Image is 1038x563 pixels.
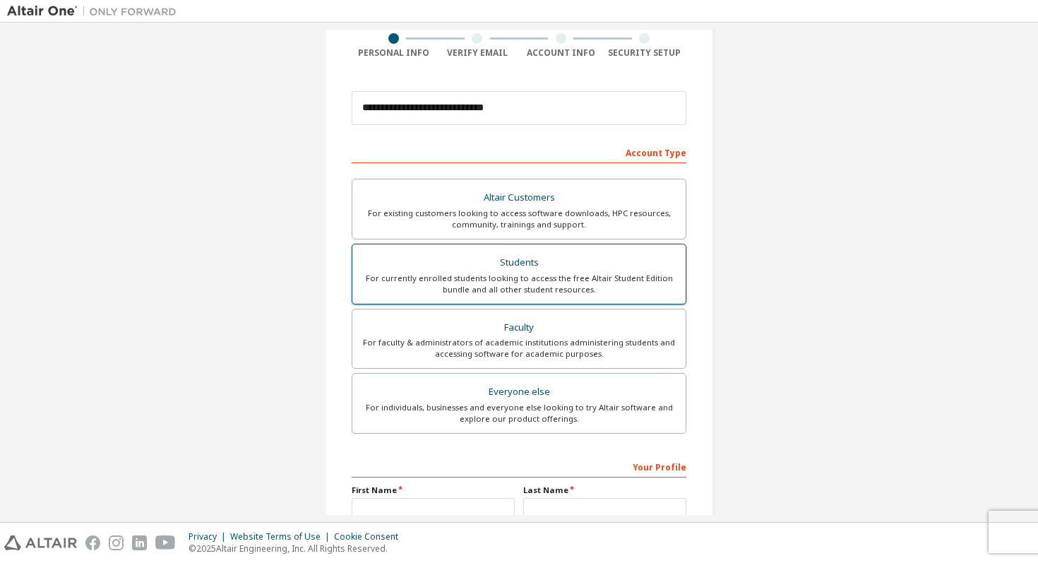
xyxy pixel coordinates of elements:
[361,318,677,338] div: Faculty
[7,4,184,18] img: Altair One
[361,253,677,273] div: Students
[85,535,100,550] img: facebook.svg
[155,535,176,550] img: youtube.svg
[361,208,677,230] div: For existing customers looking to access software downloads, HPC resources, community, trainings ...
[603,47,687,59] div: Security Setup
[361,273,677,295] div: For currently enrolled students looking to access the free Altair Student Edition bundle and all ...
[4,535,77,550] img: altair_logo.svg
[436,47,520,59] div: Verify Email
[361,337,677,360] div: For faculty & administrators of academic institutions administering students and accessing softwa...
[523,485,686,496] label: Last Name
[189,531,230,543] div: Privacy
[519,47,603,59] div: Account Info
[352,485,515,496] label: First Name
[230,531,334,543] div: Website Terms of Use
[109,535,124,550] img: instagram.svg
[352,455,686,478] div: Your Profile
[334,531,407,543] div: Cookie Consent
[361,188,677,208] div: Altair Customers
[361,402,677,425] div: For individuals, businesses and everyone else looking to try Altair software and explore our prod...
[132,535,147,550] img: linkedin.svg
[189,543,407,555] p: © 2025 Altair Engineering, Inc. All Rights Reserved.
[361,382,677,402] div: Everyone else
[352,141,686,163] div: Account Type
[352,47,436,59] div: Personal Info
